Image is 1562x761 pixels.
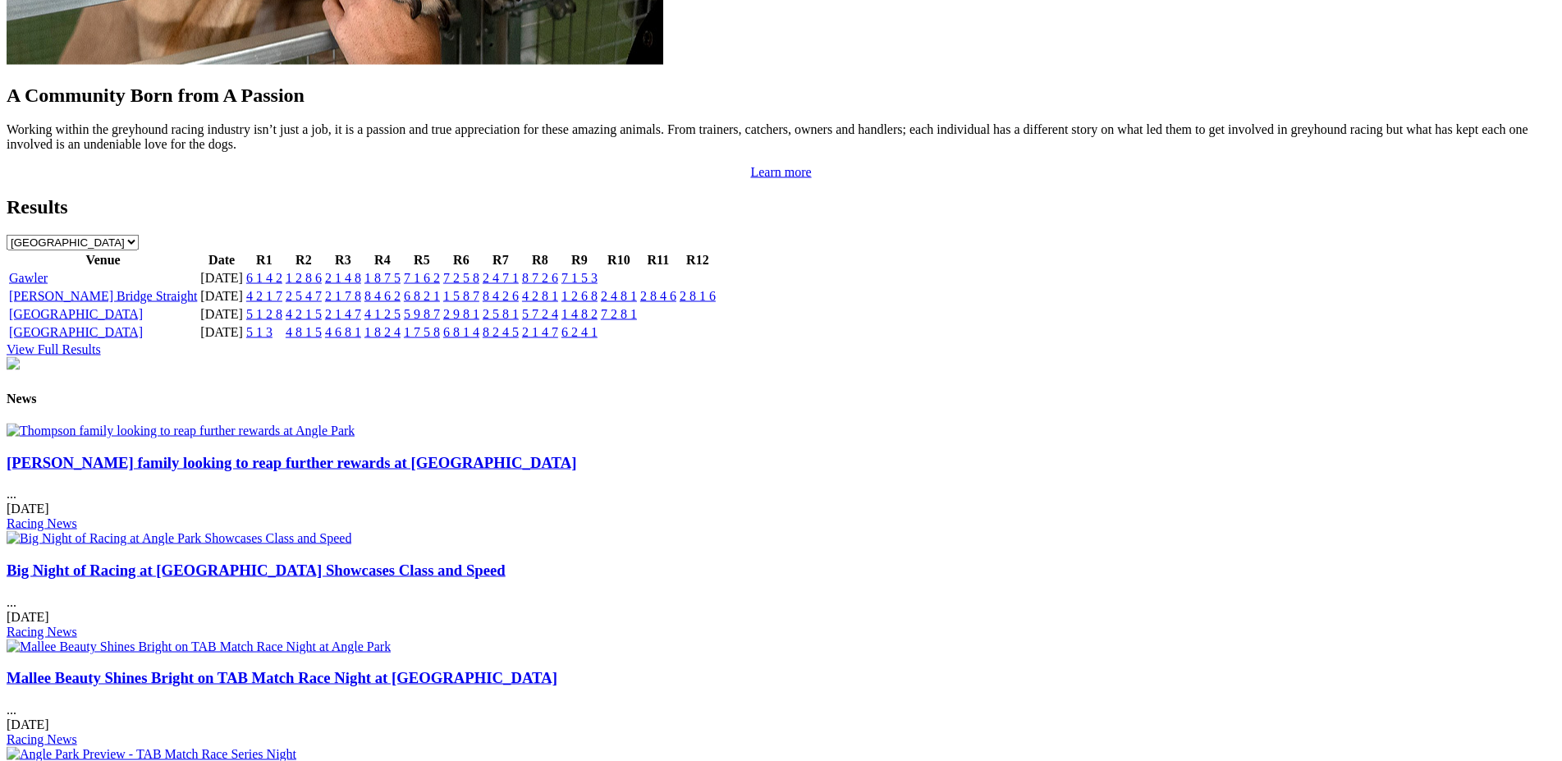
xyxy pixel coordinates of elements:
a: [PERSON_NAME] family looking to reap further rewards at [GEOGRAPHIC_DATA] [7,454,576,471]
a: 4 1 2 5 [364,307,401,321]
a: 1 5 8 7 [443,289,479,303]
a: 2 1 4 7 [522,325,558,339]
td: [DATE] [199,270,244,287]
a: 4 2 8 1 [522,289,558,303]
a: 2 1 7 8 [325,289,361,303]
td: [DATE] [199,324,244,341]
img: Thompson family looking to reap further rewards at Angle Park [7,424,355,438]
a: 4 2 1 7 [246,289,282,303]
span: [DATE] [7,717,49,731]
img: chasers_homepage.jpg [7,357,20,370]
a: 2 4 8 1 [601,289,637,303]
a: 1 8 2 4 [364,325,401,339]
a: 6 8 1 4 [443,325,479,339]
a: 5 9 8 7 [404,307,440,321]
img: Big Night of Racing at Angle Park Showcases Class and Speed [7,531,351,546]
div: ... [7,454,1555,532]
h2: A Community Born from A Passion [7,85,1555,107]
th: R4 [364,252,401,268]
th: R9 [561,252,598,268]
th: Date [199,252,244,268]
th: Venue [8,252,198,268]
a: 2 4 7 1 [483,271,519,285]
a: 6 2 4 1 [561,325,598,339]
span: [DATE] [7,502,49,516]
a: 8 4 6 2 [364,289,401,303]
th: R6 [442,252,480,268]
a: Learn more [750,165,811,179]
a: 7 1 5 3 [561,271,598,285]
a: Big Night of Racing at [GEOGRAPHIC_DATA] Showcases Class and Speed [7,562,506,579]
span: [DATE] [7,610,49,624]
a: 2 1 4 7 [325,307,361,321]
a: 6 8 2 1 [404,289,440,303]
td: [DATE] [199,288,244,305]
a: 4 2 1 5 [286,307,322,321]
a: 2 8 4 6 [640,289,676,303]
a: 2 1 4 8 [325,271,361,285]
a: 1 4 8 2 [561,307,598,321]
a: 1 2 8 6 [286,271,322,285]
th: R2 [285,252,323,268]
a: 2 8 1 6 [680,289,716,303]
a: Racing News [7,732,77,746]
a: 8 2 4 5 [483,325,519,339]
th: R1 [245,252,283,268]
h2: Results [7,196,1555,218]
a: 5 1 2 8 [246,307,282,321]
th: R10 [600,252,638,268]
a: 1 2 6 8 [561,289,598,303]
a: 2 5 8 1 [483,307,519,321]
a: [GEOGRAPHIC_DATA] [9,307,143,321]
a: 5 7 2 4 [522,307,558,321]
a: View Full Results [7,342,101,356]
a: 8 7 2 6 [522,271,558,285]
a: 5 1 3 [246,325,273,339]
h4: News [7,392,1555,406]
a: 1 7 5 8 [404,325,440,339]
a: 4 6 8 1 [325,325,361,339]
th: R7 [482,252,520,268]
a: [GEOGRAPHIC_DATA] [9,325,143,339]
th: R5 [403,252,441,268]
a: Racing News [7,516,77,530]
a: 7 2 8 1 [601,307,637,321]
a: [PERSON_NAME] Bridge Straight [9,289,197,303]
a: 8 4 2 6 [483,289,519,303]
a: 4 8 1 5 [286,325,322,339]
th: R11 [639,252,677,268]
th: R8 [521,252,559,268]
a: 7 2 5 8 [443,271,479,285]
a: Racing News [7,625,77,639]
div: ... [7,669,1555,747]
a: 2 5 4 7 [286,289,322,303]
td: [DATE] [199,306,244,323]
th: R3 [324,252,362,268]
th: R12 [679,252,717,268]
a: 2 9 8 1 [443,307,479,321]
a: Gawler [9,271,48,285]
div: ... [7,562,1555,640]
a: Mallee Beauty Shines Bright on TAB Match Race Night at [GEOGRAPHIC_DATA] [7,669,557,686]
p: Working within the greyhound racing industry isn’t just a job, it is a passion and true appreciat... [7,122,1555,152]
img: Mallee Beauty Shines Bright on TAB Match Race Night at Angle Park [7,640,391,654]
a: 1 8 7 5 [364,271,401,285]
a: 6 1 4 2 [246,271,282,285]
a: 7 1 6 2 [404,271,440,285]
